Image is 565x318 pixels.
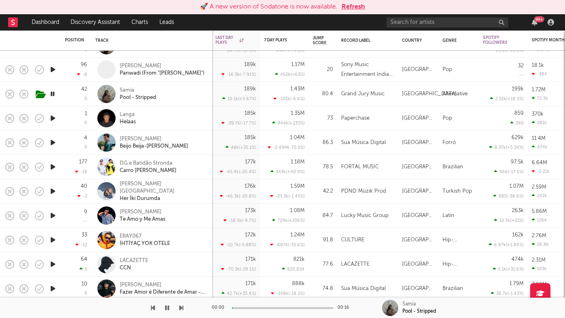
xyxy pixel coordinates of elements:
div: [PERSON_NAME] [120,281,207,289]
div: 1.08M [290,208,305,213]
div: Genre [443,38,471,43]
div: 80.4 [313,89,333,99]
div: 126k [532,217,547,223]
div: 474k [532,144,548,150]
a: LangaHelaas [120,111,136,126]
div: Turkish Pop [443,187,472,196]
div: 1.17M [291,62,305,67]
div: 48k ( +35.1 % ) [226,145,256,150]
div: LACAZETTE [120,257,148,264]
div: -12 [75,242,87,247]
a: Discovery Assistant [65,14,126,30]
div: LACAZETTE [341,260,370,269]
div: 1.43M [290,86,305,92]
div: 1.24M [290,232,305,238]
div: 343k ( +40.9 % ) [271,169,305,174]
div: CCN [120,264,148,272]
div: 466 ( -17.5 % ) [494,169,524,174]
a: ERAY067İHTİYAÇ YOK OTELE [120,233,170,247]
div: 2.52k ( +18.5 % ) [490,96,524,101]
div: 38.7k ( -1.43 % ) [491,291,524,296]
div: 0 [84,145,87,150]
div: 1.79M [509,281,524,286]
div: [GEOGRAPHIC_DATA] [402,138,434,148]
div: 4 [84,135,87,141]
div: [PERSON_NAME] [120,208,165,216]
div: 2.59M [532,185,546,190]
div: 1.72M [532,87,546,92]
a: DG e Batidão StrondaCarro [PERSON_NAME] [120,160,176,174]
div: 7 Day Plays [264,38,292,43]
div: -10.7k ( -5.88 % ) [221,242,256,247]
div: [PERSON_NAME][GEOGRAPHIC_DATA] [120,180,207,195]
div: Beijo Beija-[PERSON_NAME] [120,143,188,150]
div: 96 [81,62,87,67]
div: 821k [293,257,305,262]
div: 199k [512,86,524,92]
a: Dashboard [26,14,65,30]
div: Fazer Amor é Diferente de Amar - Ao Vivo [120,289,207,296]
div: Helaas [120,118,136,126]
div: 10.5k ( +21 % ) [494,218,524,223]
div: Pop [443,65,452,75]
div: 944k ( +233 % ) [272,120,305,126]
div: 32 [518,63,524,69]
div: Country [402,38,430,43]
div: [GEOGRAPHIC_DATA] [402,187,434,196]
a: Leads [154,14,180,30]
div: Track [95,38,205,43]
button: 99+ [532,19,537,26]
a: LACAZETTECCN [120,257,148,272]
div: 6.97k ( +1.84 % ) [489,242,524,247]
div: 189k [244,86,256,92]
div: 176k [245,184,256,189]
div: 0 [84,97,87,101]
div: Last Day Plays [215,35,244,45]
div: 🚀 A new version of Sodatone is now available. [200,2,337,12]
div: 241k [532,193,547,198]
div: 74.8 [313,284,333,294]
div: 77.6 [313,260,333,269]
div: [PERSON_NAME] [120,135,188,143]
div: Position [65,38,84,43]
div: [GEOGRAPHIC_DATA] [402,284,434,294]
div: 5 [79,266,87,272]
div: Lucky Music Group [341,211,389,221]
div: Sony Music Entertainment India Pvt. Ltd. [341,60,394,79]
div: 173k [245,208,256,213]
div: Pop [443,114,452,123]
div: 859 [514,111,524,116]
div: -18.5k ( -9.7 % ) [223,218,256,223]
a: [PERSON_NAME]Panwadi (From "[PERSON_NAME]") [120,62,204,77]
div: 33 [82,232,87,238]
div: 20 [313,65,333,75]
div: 18.1k [532,63,544,68]
div: 172k [245,232,256,238]
div: Record Label [341,38,390,43]
div: Alternative [443,89,468,99]
div: 0 [84,121,87,125]
div: Carro [PERSON_NAME] [120,167,176,174]
div: Grand Jury Music [341,89,385,99]
div: [GEOGRAPHIC_DATA] [402,65,434,75]
div: DG e Batidão Stronda [120,160,176,167]
div: 5.1k ( +31.6 % ) [493,266,524,272]
div: 281k [532,120,547,125]
div: Forró [443,138,456,148]
div: -101k ( -6.6 % ) [273,96,305,101]
div: 162k [512,232,524,238]
div: 11.4M [532,136,546,141]
div: [GEOGRAPHIC_DATA] [402,211,434,221]
div: 64 [81,257,87,262]
div: 177 [79,159,87,165]
div: 103k [532,266,547,271]
div: -384 [532,71,547,77]
div: 00:00 [212,303,228,313]
div: 5.86M [532,209,547,214]
div: Brazilian [443,284,463,294]
div: Te Amo y Me Amas [120,216,165,223]
div: 9 [84,209,87,215]
div: 452k ( +63 % ) [275,72,305,77]
div: 171k [245,281,256,286]
div: Latin [443,211,454,221]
